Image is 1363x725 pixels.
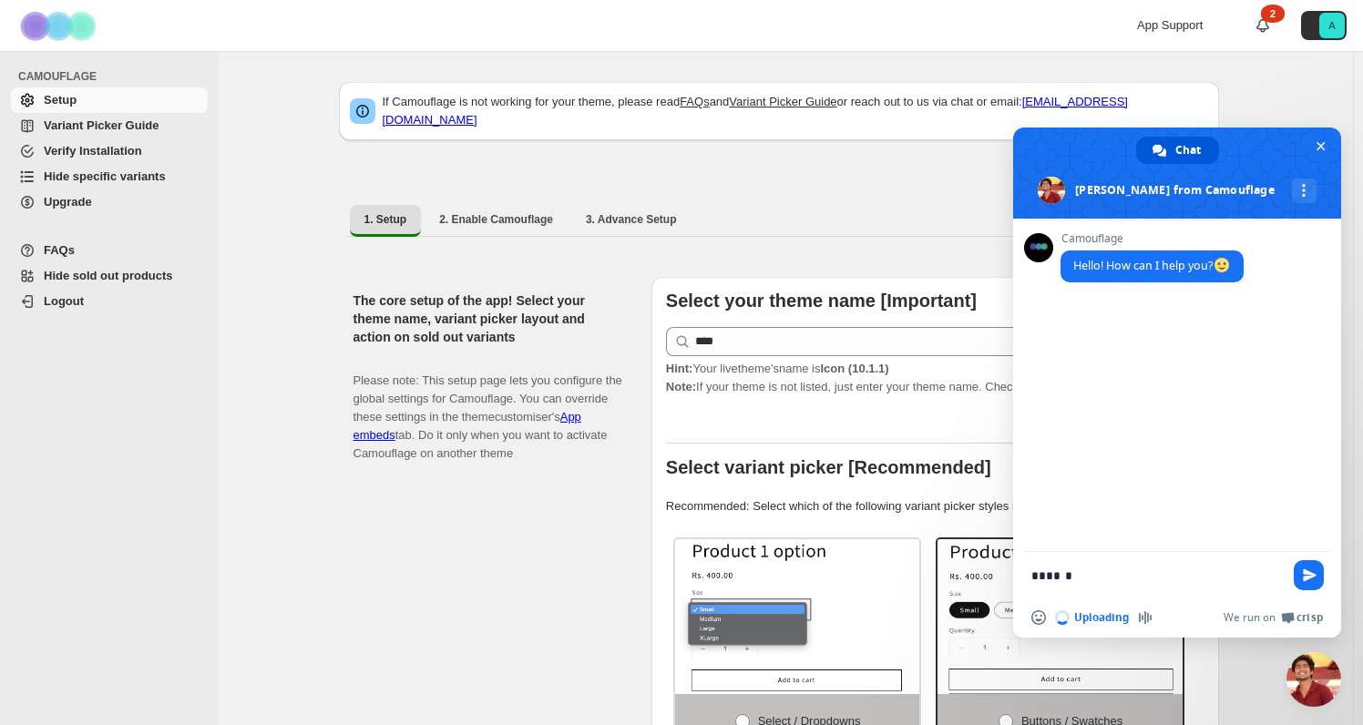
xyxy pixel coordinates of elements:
[666,291,977,311] b: Select your theme name [Important]
[44,269,173,282] span: Hide sold out products
[1137,18,1203,32] span: App Support
[44,195,92,209] span: Upgrade
[1311,137,1330,156] span: Close chat
[1061,232,1244,245] span: Camouflage
[11,189,208,215] a: Upgrade
[666,360,1204,396] p: If your theme is not listed, just enter your theme name. Check to find your theme name.
[666,380,696,393] strong: Note:
[11,138,208,164] a: Verify Installation
[364,212,407,227] span: 1. Setup
[1031,552,1286,597] textarea: Compose your message...
[44,144,142,158] span: Verify Installation
[1286,652,1341,707] a: Close chat
[1301,11,1347,40] button: Avatar with initials A
[1328,20,1336,31] text: A
[1175,137,1201,164] span: Chat
[666,497,1204,516] p: Recommended: Select which of the following variant picker styles match your theme.
[666,457,991,477] b: Select variant picker [Recommended]
[383,93,1208,129] p: If Camouflage is not working for your theme, please read and or reach out to us via chat or email:
[1138,610,1153,625] span: Audio message
[938,539,1183,694] img: Buttons / Swatches
[44,294,84,308] span: Logout
[680,95,710,108] a: FAQs
[44,93,77,107] span: Setup
[44,118,159,132] span: Variant Picker Guide
[11,238,208,263] a: FAQs
[1224,610,1323,625] a: We run onCrisp
[44,243,75,257] span: FAQs
[354,291,622,346] h2: The core setup of the app! Select your theme name, variant picker layout and action on sold out v...
[1261,5,1285,23] div: 2
[11,164,208,189] a: Hide specific variants
[1073,258,1231,273] span: Hello! How can I help you?
[820,362,888,375] strong: Icon (10.1.1)
[729,95,836,108] a: Variant Picker Guide
[1224,610,1276,625] span: We run on
[666,362,889,375] span: Your live theme's name is
[15,1,106,51] img: Camouflage
[439,212,553,227] span: 2. Enable Camouflage
[18,69,210,84] span: CAMOUFLAGE
[11,87,208,113] a: Setup
[586,212,677,227] span: 3. Advance Setup
[666,362,693,375] strong: Hint:
[11,263,208,289] a: Hide sold out products
[354,353,622,463] p: Please note: This setup page lets you configure the global settings for Camouflage. You can overr...
[1254,16,1272,35] a: 2
[1319,13,1345,38] span: Avatar with initials A
[1294,560,1324,590] span: Send
[11,289,208,314] a: Logout
[1031,610,1046,625] span: Insert an emoji
[1296,610,1323,625] span: Crisp
[44,169,166,183] span: Hide specific variants
[11,113,208,138] a: Variant Picker Guide
[675,539,920,694] img: Select / Dropdowns
[1136,137,1219,164] a: Chat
